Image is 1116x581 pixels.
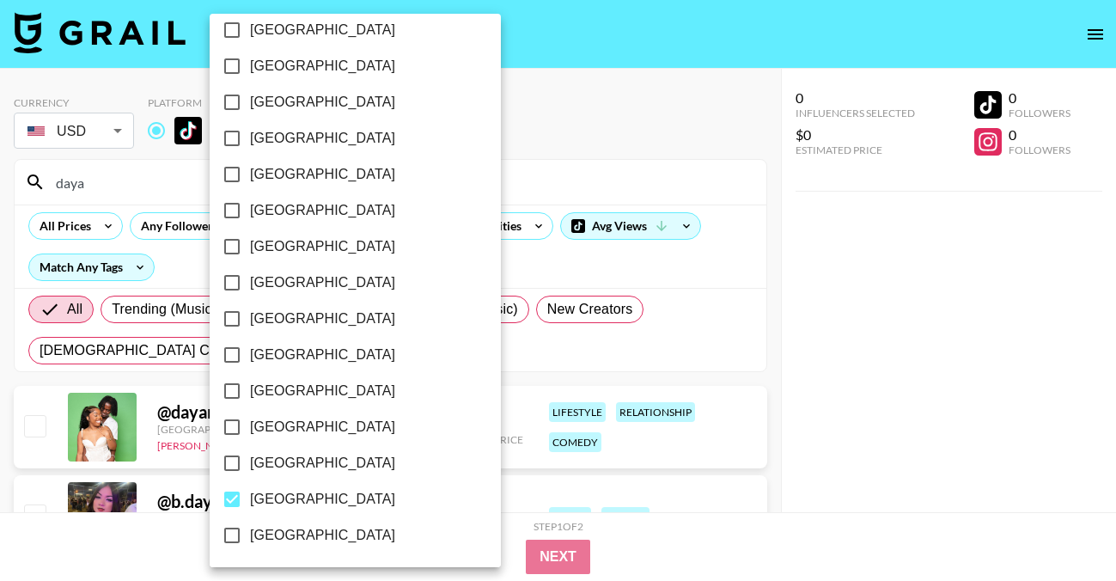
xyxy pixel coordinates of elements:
span: [GEOGRAPHIC_DATA] [250,309,395,329]
iframe: Drift Widget Chat Controller [1030,495,1095,560]
span: [GEOGRAPHIC_DATA] [250,525,395,546]
span: [GEOGRAPHIC_DATA] [250,417,395,437]
span: [GEOGRAPHIC_DATA] [250,272,395,293]
span: [GEOGRAPHIC_DATA] [250,20,395,40]
span: [GEOGRAPHIC_DATA] [250,92,395,113]
span: [GEOGRAPHIC_DATA] [250,489,395,510]
span: [GEOGRAPHIC_DATA] [250,381,395,401]
span: [GEOGRAPHIC_DATA] [250,56,395,76]
span: [GEOGRAPHIC_DATA] [250,128,395,149]
span: [GEOGRAPHIC_DATA] [250,453,395,474]
span: [GEOGRAPHIC_DATA] [250,200,395,221]
span: [GEOGRAPHIC_DATA] [250,345,395,365]
span: [GEOGRAPHIC_DATA] [250,164,395,185]
span: [GEOGRAPHIC_DATA] [250,236,395,257]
